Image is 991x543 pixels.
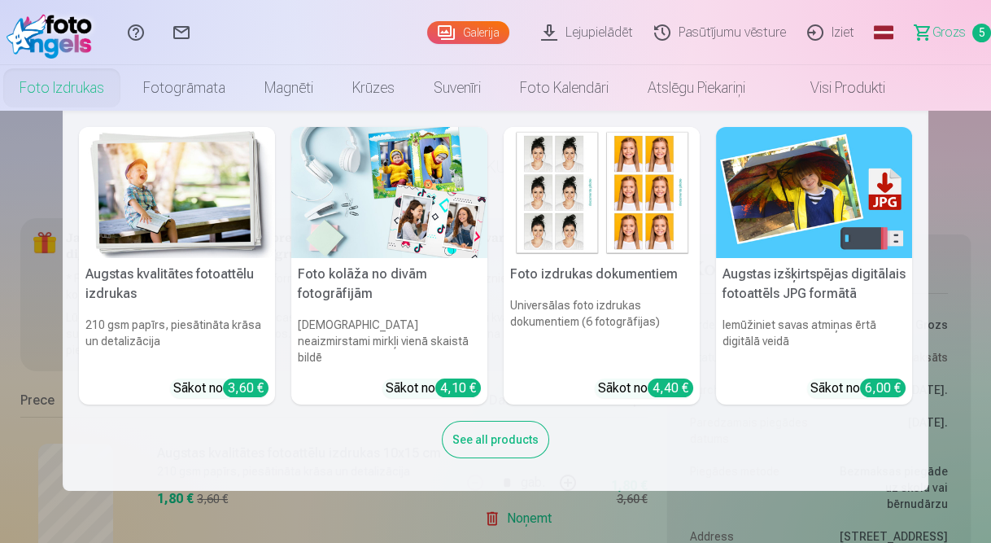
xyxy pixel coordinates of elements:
div: Sākot no [810,379,906,398]
img: Foto kolāža no divām fotogrāfijām [291,127,487,258]
a: See all products [442,430,549,447]
a: Foto kalendāri [500,65,628,111]
a: Augstas kvalitātes fotoattēlu izdrukasAugstas kvalitātes fotoattēlu izdrukas210 gsm papīrs, piesā... [79,127,275,405]
a: Augstas izšķirtspējas digitālais fotoattēls JPG formātāAugstas izšķirtspējas digitālais fotoattēl... [716,127,912,405]
div: See all products [442,421,549,458]
img: Foto izdrukas dokumentiem [504,127,700,258]
div: 6,00 € [860,379,906,397]
div: Sākot no [173,379,268,398]
a: Atslēgu piekariņi [628,65,765,111]
a: Foto izdrukas dokumentiemFoto izdrukas dokumentiemUniversālas foto izdrukas dokumentiem (6 fotogr... [504,127,700,405]
a: Foto kolāža no divām fotogrāfijāmFoto kolāža no divām fotogrāfijām[DEMOGRAPHIC_DATA] neaizmirstam... [291,127,487,405]
h6: 210 gsm papīrs, piesātināta krāsa un detalizācija [79,310,275,372]
a: Galerija [427,21,509,44]
a: Fotogrāmata [124,65,245,111]
span: 5 [972,24,991,42]
div: Sākot no [386,379,481,398]
div: Sākot no [598,379,693,398]
div: 4,40 € [648,379,693,397]
h6: [DEMOGRAPHIC_DATA] neaizmirstami mirkļi vienā skaistā bildē [291,310,487,372]
h5: Augstas izšķirtspējas digitālais fotoattēls JPG formātā [716,258,912,310]
div: 3,60 € [223,379,268,397]
a: Krūzes [333,65,414,111]
h6: Iemūžiniet savas atmiņas ērtā digitālā veidā [716,310,912,372]
span: Grozs [932,23,966,42]
img: Augstas izšķirtspējas digitālais fotoattēls JPG formātā [716,127,912,258]
h5: Foto kolāža no divām fotogrāfijām [291,258,487,310]
a: Visi produkti [765,65,905,111]
h5: Foto izdrukas dokumentiem [504,258,700,291]
img: Augstas kvalitātes fotoattēlu izdrukas [79,127,275,258]
a: Magnēti [245,65,333,111]
h5: Augstas kvalitātes fotoattēlu izdrukas [79,258,275,310]
h6: Universālas foto izdrukas dokumentiem (6 fotogrāfijas) [504,291,700,372]
img: /fa1 [7,7,100,59]
a: Suvenīri [414,65,500,111]
div: 4,10 € [435,379,481,397]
